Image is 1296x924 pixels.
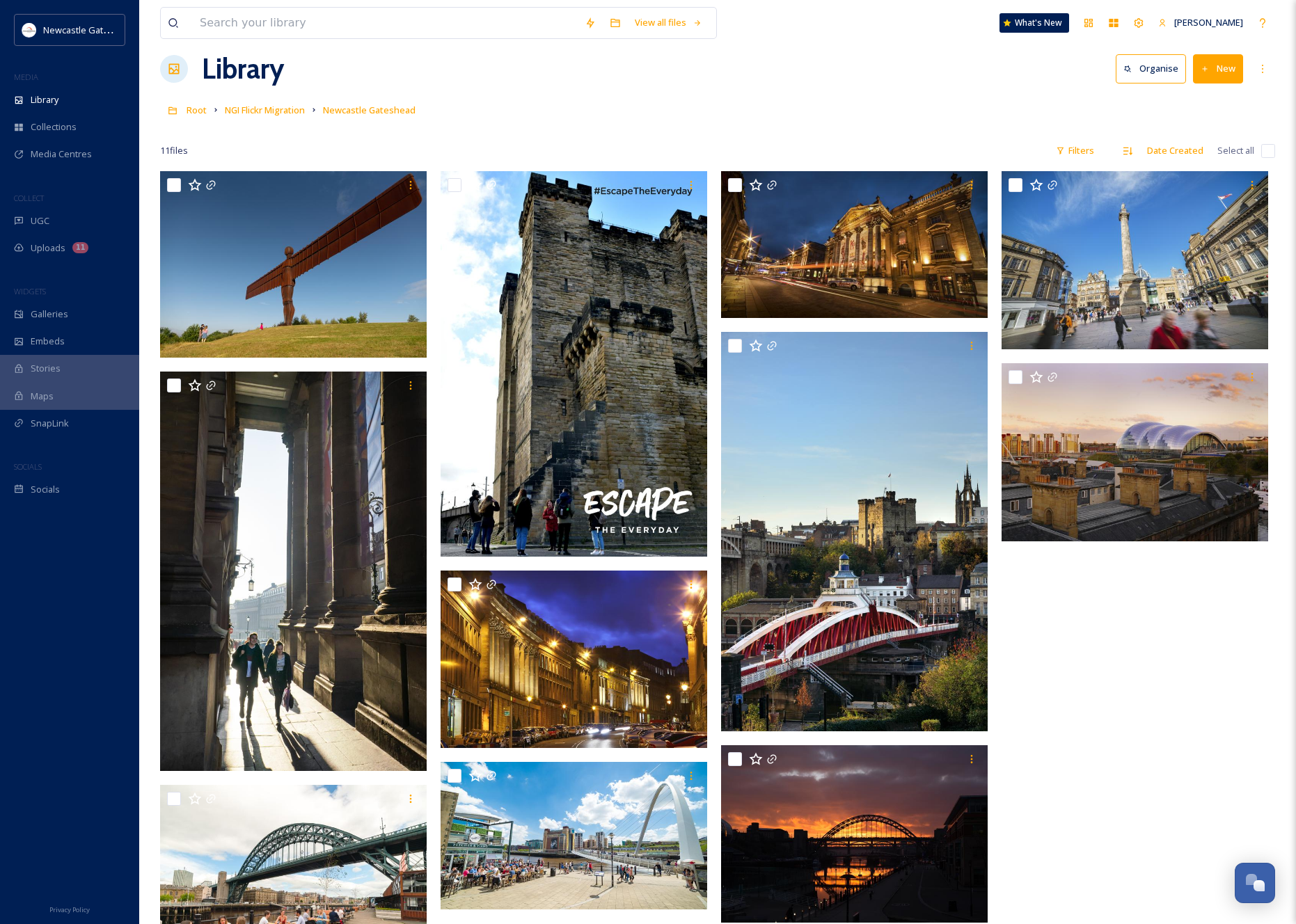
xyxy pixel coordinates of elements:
[1235,863,1275,903] button: Open Chat
[187,102,207,118] a: Root
[160,372,427,771] img: take-a-stroll-past-theatre-royal-newcastle_51498773597_o.jpg
[202,48,284,90] a: Library
[160,144,188,157] span: 11 file s
[1140,137,1210,164] div: Date Created
[721,332,988,731] img: newcastles-swing-bridge-and-historic-backdrop_51486344016_o.jpg
[187,104,207,116] span: Root
[441,762,707,909] img: newcastlegateshead-quayside_baltic_30940349791_o.jpg
[49,905,90,914] span: Privacy Policy
[31,214,49,228] span: UGC
[1151,9,1250,36] a: [PERSON_NAME]
[14,72,38,82] span: MEDIA
[31,417,69,430] span: SnapLink
[1002,363,1268,541] img: The Glasshouse
[14,193,44,203] span: COLLECT
[31,148,92,161] span: Media Centres
[323,104,416,116] span: Newcastle Gateshead
[22,23,36,37] img: DqD9wEUd_400x400.jpg
[1002,171,1268,349] img: greys-monument-newcastle_51485557147_o.jpg
[721,745,988,923] img: sunset-over-the-river-tyne_51486599623_o.jpg
[721,171,988,318] img: newcastle-theatre-royal_51487054729_o.jpg
[323,102,416,118] a: Newcastle Gateshead
[160,171,427,358] img: angel-of-the-north-gateshead_save-your-summer-campaign-2020_visit-britain_51496731929_o.jpg
[31,241,65,255] span: Uploads
[441,571,707,749] img: grey-street_night_30915009212_o.jpg
[31,308,68,321] span: Galleries
[31,362,61,375] span: Stories
[225,104,305,116] span: NGI Flickr Migration
[14,461,42,472] span: SOCIALS
[43,23,171,36] span: Newcastle Gateshead Initiative
[1174,16,1243,29] span: [PERSON_NAME]
[31,93,58,106] span: Library
[193,8,578,38] input: Search your library
[49,900,90,917] a: Privacy Policy
[14,286,46,296] span: WIDGETS
[1193,54,1243,83] button: New
[31,483,60,496] span: Socials
[1049,137,1101,164] div: Filters
[31,120,77,134] span: Collections
[441,171,707,557] img: escape-the-everyday-to-newcastlegateshead-and-explore-newcastle-castle_52094903517_o.jpg
[31,390,54,403] span: Maps
[1116,54,1193,83] a: Organise
[225,102,305,118] a: NGI Flickr Migration
[628,9,709,36] a: View all files
[72,242,88,253] div: 11
[1217,144,1254,157] span: Select all
[999,13,1069,33] a: What's New
[31,335,65,348] span: Embeds
[1116,54,1186,83] button: Organise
